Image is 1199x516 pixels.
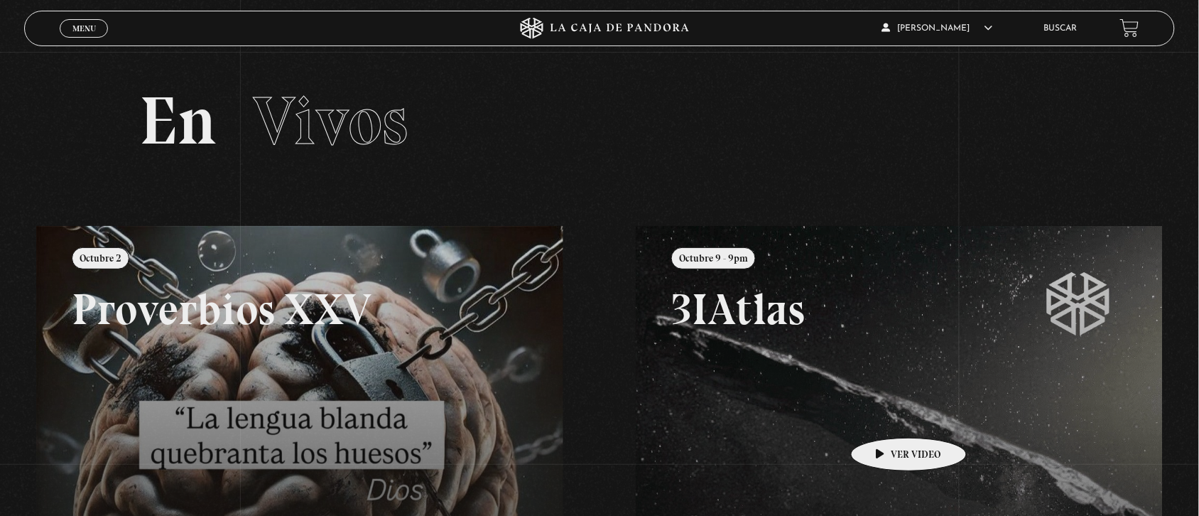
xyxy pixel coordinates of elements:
span: Cerrar [67,36,101,45]
span: [PERSON_NAME] [882,24,993,33]
span: Vivos [253,80,408,161]
a: Buscar [1044,24,1078,33]
span: Menu [72,24,96,33]
h2: En [139,87,1060,155]
a: View your shopping cart [1120,18,1139,38]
